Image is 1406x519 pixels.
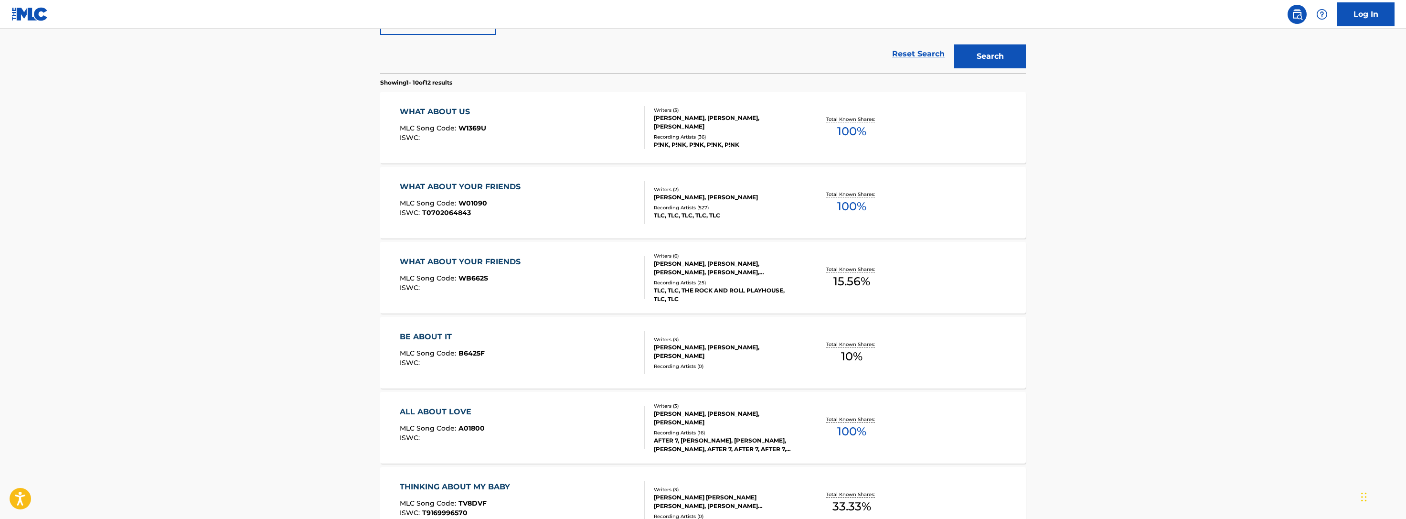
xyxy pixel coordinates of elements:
[954,44,1026,68] button: Search
[654,141,798,149] div: P!NK, P!NK, P!NK, P!NK, P!NK
[400,349,458,357] span: MLC Song Code :
[422,508,468,517] span: T9169996570
[400,499,458,508] span: MLC Song Code :
[422,208,471,217] span: T0702064843
[654,343,798,360] div: [PERSON_NAME], [PERSON_NAME], [PERSON_NAME]
[400,208,422,217] span: ISWC :
[458,124,486,132] span: W1369U
[1312,5,1331,24] div: Help
[654,493,798,510] div: [PERSON_NAME] [PERSON_NAME] [PERSON_NAME], [PERSON_NAME] [PERSON_NAME]
[826,491,877,498] p: Total Known Shares:
[400,424,458,432] span: MLC Song Code :
[380,78,452,87] p: Showing 1 - 10 of 12 results
[654,107,798,114] div: Writers ( 3 )
[1361,483,1367,511] div: Drag
[400,181,525,193] div: WHAT ABOUT YOUR FRIENDS
[832,498,871,515] span: 33.33 %
[400,508,422,517] span: ISWC :
[826,266,877,273] p: Total Known Shares:
[1358,473,1406,519] iframe: Chat Widget
[826,341,877,348] p: Total Known Shares:
[458,349,485,357] span: B6425F
[458,424,485,432] span: A01800
[380,92,1026,163] a: WHAT ABOUT USMLC Song Code:W1369UISWC:Writers (3)[PERSON_NAME], [PERSON_NAME], [PERSON_NAME]Recor...
[654,279,798,286] div: Recording Artists ( 25 )
[1337,2,1395,26] a: Log In
[654,486,798,493] div: Writers ( 3 )
[380,242,1026,314] a: WHAT ABOUT YOUR FRIENDSMLC Song Code:WB662SISWC:Writers (6)[PERSON_NAME], [PERSON_NAME], [PERSON_...
[400,256,525,268] div: WHAT ABOUT YOUR FRIENDS
[400,406,485,418] div: ALL ABOUT LOVE
[11,7,48,21] img: MLC Logo
[837,123,866,140] span: 100 %
[400,199,458,207] span: MLC Song Code :
[1291,9,1303,20] img: search
[833,273,870,290] span: 15.56 %
[826,116,877,123] p: Total Known Shares:
[654,186,798,193] div: Writers ( 2 )
[654,252,798,259] div: Writers ( 6 )
[1288,5,1307,24] a: Public Search
[654,133,798,141] div: Recording Artists ( 36 )
[400,106,486,118] div: WHAT ABOUT US
[826,191,877,198] p: Total Known Shares:
[654,204,798,211] div: Recording Artists ( 527 )
[837,423,866,440] span: 100 %
[400,481,515,493] div: THINKING ABOUT MY BABY
[826,416,877,423] p: Total Known Shares:
[654,114,798,131] div: [PERSON_NAME], [PERSON_NAME], [PERSON_NAME]
[380,317,1026,389] a: BE ABOUT ITMLC Song Code:B6425FISWC:Writers (3)[PERSON_NAME], [PERSON_NAME], [PERSON_NAME]Recordi...
[654,429,798,436] div: Recording Artists ( 16 )
[458,199,487,207] span: W01090
[654,336,798,343] div: Writers ( 3 )
[400,133,422,142] span: ISWC :
[654,410,798,427] div: [PERSON_NAME], [PERSON_NAME], [PERSON_NAME]
[400,274,458,282] span: MLC Song Code :
[654,286,798,303] div: TLC, TLC, THE ROCK AND ROLL PLAYHOUSE, TLC, TLC
[654,193,798,202] div: [PERSON_NAME], [PERSON_NAME]
[654,436,798,454] div: AFTER 7, [PERSON_NAME], [PERSON_NAME], [PERSON_NAME], AFTER 7, AFTER 7, AFTER 7, AFTER 7
[654,259,798,277] div: [PERSON_NAME], [PERSON_NAME], [PERSON_NAME], [PERSON_NAME], [PERSON_NAME], [PERSON_NAME] "[PERSON...
[400,283,422,292] span: ISWC :
[380,392,1026,464] a: ALL ABOUT LOVEMLC Song Code:A01800ISWC:Writers (3)[PERSON_NAME], [PERSON_NAME], [PERSON_NAME]Reco...
[400,358,422,367] span: ISWC :
[654,402,798,410] div: Writers ( 3 )
[1316,9,1328,20] img: help
[654,363,798,370] div: Recording Artists ( 0 )
[400,331,485,343] div: BE ABOUT IT
[837,198,866,215] span: 100 %
[380,167,1026,238] a: WHAT ABOUT YOUR FRIENDSMLC Song Code:W01090ISWC:T0702064843Writers (2)[PERSON_NAME], [PERSON_NAME...
[458,499,487,508] span: TV8DVF
[654,211,798,220] div: TLC, TLC, TLC, TLC, TLC
[400,433,422,442] span: ISWC :
[400,124,458,132] span: MLC Song Code :
[887,43,949,65] a: Reset Search
[458,274,488,282] span: WB662S
[841,348,863,365] span: 10 %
